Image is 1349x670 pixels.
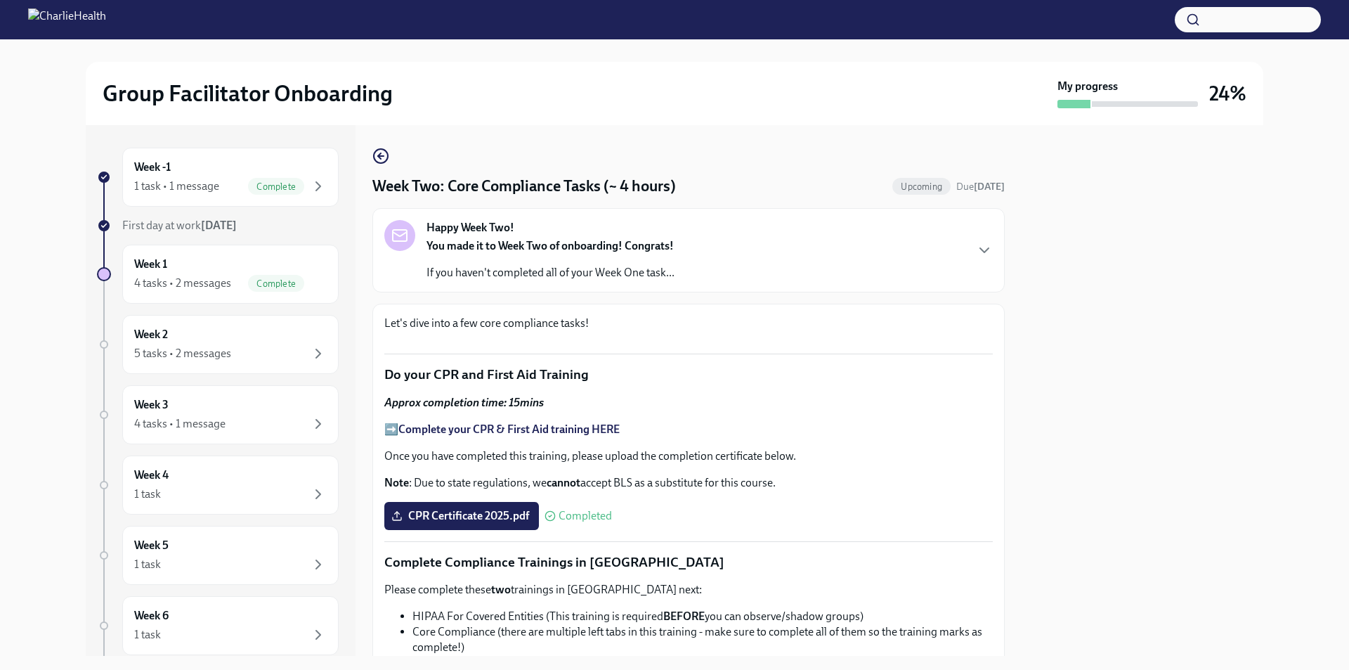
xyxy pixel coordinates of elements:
p: Please complete these trainings in [GEOGRAPHIC_DATA] next: [384,582,993,598]
h6: Week 2 [134,327,168,342]
h6: Week 5 [134,538,169,553]
p: : Due to state regulations, we accept BLS as a substitute for this course. [384,475,993,491]
span: October 20th, 2025 10:00 [956,180,1005,193]
div: 1 task [134,557,161,572]
li: Core Compliance (there are multiple left tabs in this training - make sure to complete all of the... [412,624,993,655]
div: 4 tasks • 1 message [134,416,226,432]
strong: [DATE] [974,181,1005,193]
strong: My progress [1057,79,1118,94]
a: Week 14 tasks • 2 messagesComplete [97,245,339,304]
p: Do your CPR and First Aid Training [384,366,993,384]
div: 1 task • 1 message [134,179,219,194]
p: Complete Compliance Trainings in [GEOGRAPHIC_DATA] [384,553,993,572]
span: Completed [559,510,612,522]
strong: Note [384,476,409,489]
span: Upcoming [892,181,951,192]
strong: Approx completion time: 15mins [384,396,544,409]
a: Week 51 task [97,526,339,585]
strong: Happy Week Two! [426,220,514,236]
span: CPR Certificate 2025.pdf [394,509,529,523]
strong: cannot [547,476,580,489]
strong: [DATE] [201,219,237,232]
a: Week 25 tasks • 2 messages [97,315,339,374]
div: 4 tasks • 2 messages [134,276,231,291]
h3: 24% [1209,81,1246,106]
strong: You made it to Week Two of onboarding! Congrats! [426,239,674,252]
a: Week 61 task [97,596,339,655]
h2: Group Facilitator Onboarding [103,79,393,108]
img: CharlieHealth [28,8,106,31]
span: Complete [248,181,304,192]
p: If you haven't completed all of your Week One task... [426,265,674,281]
a: Week 41 task [97,456,339,515]
a: First day at work[DATE] [97,218,339,233]
span: First day at work [122,219,237,232]
li: HIPAA For Covered Entities (This training is required you can observe/shadow groups) [412,609,993,624]
h6: Week -1 [134,160,171,175]
div: 1 task [134,487,161,502]
p: ➡️ [384,422,993,437]
div: 1 task [134,627,161,643]
span: Complete [248,278,304,289]
p: Let's dive into a few core compliance tasks! [384,316,993,331]
h6: Week 4 [134,468,169,483]
strong: BEFORE [663,610,705,623]
a: Complete your CPR & First Aid training HERE [398,423,620,436]
h6: Week 3 [134,397,169,413]
strong: two [491,583,511,596]
div: 5 tasks • 2 messages [134,346,231,361]
h6: Week 1 [134,257,167,272]
h4: Week Two: Core Compliance Tasks (~ 4 hours) [372,176,676,197]
h6: Week 6 [134,608,169,624]
span: Due [956,181,1005,193]
a: Week 34 tasks • 1 message [97,385,339,444]
a: Week -11 task • 1 messageComplete [97,148,339,207]
p: Once you have completed this training, please upload the completion certificate below. [384,449,993,464]
label: CPR Certificate 2025.pdf [384,502,539,530]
